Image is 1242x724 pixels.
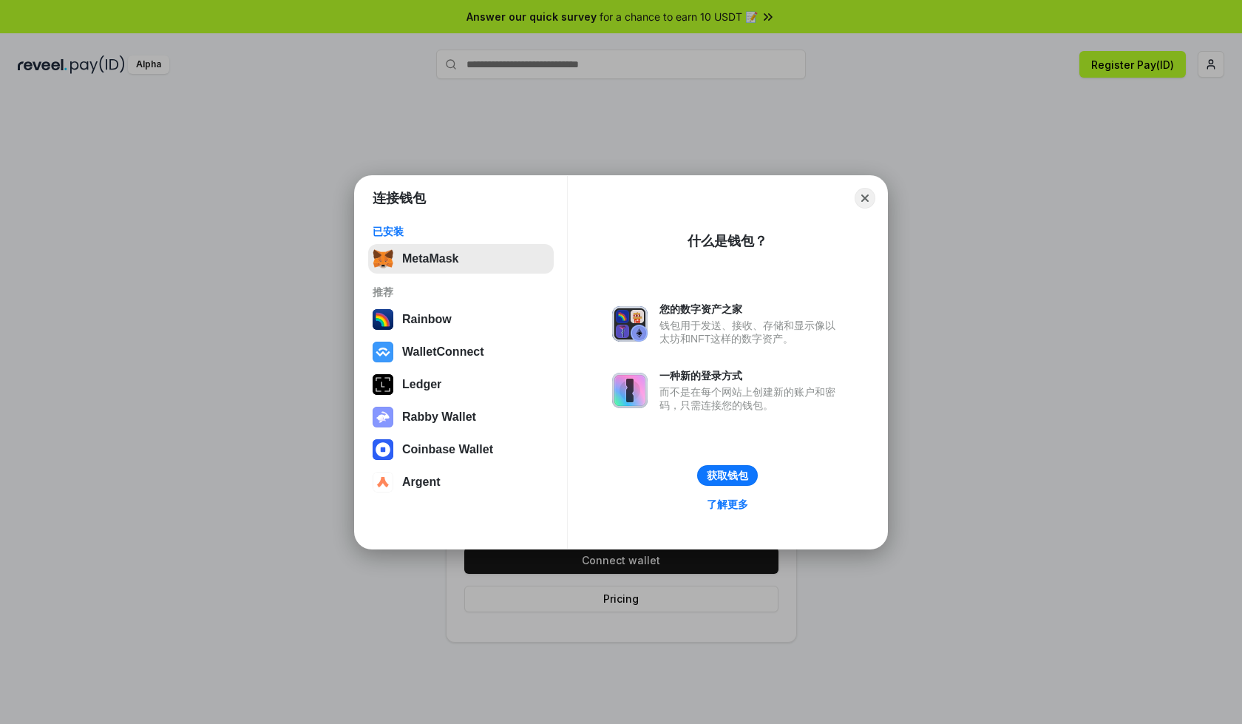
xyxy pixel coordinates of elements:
[368,467,554,497] button: Argent
[659,319,843,345] div: 钱包用于发送、接收、存储和显示像以太坊和NFT这样的数字资产。
[368,305,554,334] button: Rainbow
[373,374,393,395] img: svg+xml,%3Csvg%20xmlns%3D%22http%3A%2F%2Fwww.w3.org%2F2000%2Fsvg%22%20width%3D%2228%22%20height%3...
[373,342,393,362] img: svg+xml,%3Csvg%20width%3D%2228%22%20height%3D%2228%22%20viewBox%3D%220%200%2028%2028%22%20fill%3D...
[373,248,393,269] img: svg+xml,%3Csvg%20fill%3D%22none%22%20height%3D%2233%22%20viewBox%3D%220%200%2035%2033%22%20width%...
[373,472,393,493] img: svg+xml,%3Csvg%20width%3D%2228%22%20height%3D%2228%22%20viewBox%3D%220%200%2028%2028%22%20fill%3D...
[368,244,554,274] button: MetaMask
[659,369,843,382] div: 一种新的登录方式
[402,410,476,424] div: Rabby Wallet
[402,476,441,489] div: Argent
[402,378,441,391] div: Ledger
[707,498,748,511] div: 了解更多
[707,469,748,482] div: 获取钱包
[612,306,648,342] img: svg+xml,%3Csvg%20xmlns%3D%22http%3A%2F%2Fwww.w3.org%2F2000%2Fsvg%22%20fill%3D%22none%22%20viewBox...
[373,309,393,330] img: svg+xml,%3Csvg%20width%3D%22120%22%20height%3D%22120%22%20viewBox%3D%220%200%20120%20120%22%20fil...
[612,373,648,408] img: svg+xml,%3Csvg%20xmlns%3D%22http%3A%2F%2Fwww.w3.org%2F2000%2Fsvg%22%20fill%3D%22none%22%20viewBox...
[368,435,554,464] button: Coinbase Wallet
[697,465,758,486] button: 获取钱包
[402,443,493,456] div: Coinbase Wallet
[368,370,554,399] button: Ledger
[402,252,458,265] div: MetaMask
[688,232,767,250] div: 什么是钱包？
[373,225,549,238] div: 已安装
[373,189,426,207] h1: 连接钱包
[373,285,549,299] div: 推荐
[402,345,484,359] div: WalletConnect
[368,402,554,432] button: Rabby Wallet
[855,188,875,209] button: Close
[659,302,843,316] div: 您的数字资产之家
[373,439,393,460] img: svg+xml,%3Csvg%20width%3D%2228%22%20height%3D%2228%22%20viewBox%3D%220%200%2028%2028%22%20fill%3D...
[402,313,452,326] div: Rainbow
[659,385,843,412] div: 而不是在每个网站上创建新的账户和密码，只需连接您的钱包。
[698,495,757,514] a: 了解更多
[368,337,554,367] button: WalletConnect
[373,407,393,427] img: svg+xml,%3Csvg%20xmlns%3D%22http%3A%2F%2Fwww.w3.org%2F2000%2Fsvg%22%20fill%3D%22none%22%20viewBox...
